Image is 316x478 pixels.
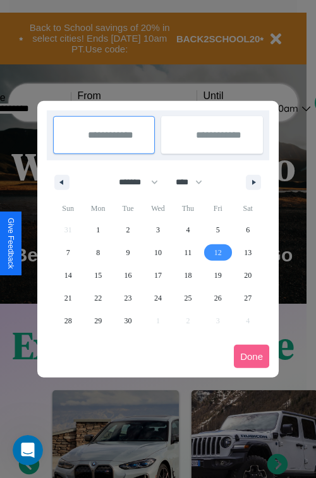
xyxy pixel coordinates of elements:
[64,264,72,287] span: 14
[113,198,143,218] span: Tue
[143,241,173,264] button: 10
[233,198,263,218] span: Sat
[83,264,112,287] button: 15
[64,287,72,309] span: 21
[113,309,143,332] button: 30
[96,241,100,264] span: 8
[154,287,162,309] span: 24
[156,218,160,241] span: 3
[125,264,132,287] span: 16
[203,287,233,309] button: 26
[214,241,222,264] span: 12
[143,287,173,309] button: 24
[234,345,269,368] button: Done
[126,241,130,264] span: 9
[203,218,233,241] button: 5
[126,218,130,241] span: 2
[53,264,83,287] button: 14
[53,198,83,218] span: Sun
[203,241,233,264] button: 12
[244,287,252,309] span: 27
[214,287,222,309] span: 26
[64,309,72,332] span: 28
[83,218,112,241] button: 1
[233,241,263,264] button: 13
[173,287,203,309] button: 25
[246,218,250,241] span: 6
[113,287,143,309] button: 23
[83,287,112,309] button: 22
[233,218,263,241] button: 6
[173,241,203,264] button: 11
[203,198,233,218] span: Fri
[83,241,112,264] button: 8
[154,264,162,287] span: 17
[184,287,191,309] span: 25
[186,218,190,241] span: 4
[6,218,15,269] div: Give Feedback
[125,287,132,309] span: 23
[94,264,102,287] span: 15
[214,264,222,287] span: 19
[143,264,173,287] button: 17
[94,287,102,309] span: 22
[244,241,252,264] span: 13
[143,198,173,218] span: Wed
[113,241,143,264] button: 9
[143,218,173,241] button: 3
[185,241,192,264] span: 11
[233,287,263,309] button: 27
[53,309,83,332] button: 28
[13,435,43,465] iframe: Intercom live chat
[244,264,252,287] span: 20
[113,264,143,287] button: 16
[233,264,263,287] button: 20
[66,241,70,264] span: 7
[53,241,83,264] button: 7
[173,218,203,241] button: 4
[96,218,100,241] span: 1
[154,241,162,264] span: 10
[125,309,132,332] span: 30
[173,264,203,287] button: 18
[53,287,83,309] button: 21
[173,198,203,218] span: Thu
[83,309,112,332] button: 29
[216,218,220,241] span: 5
[203,264,233,287] button: 19
[94,309,102,332] span: 29
[83,198,112,218] span: Mon
[184,264,191,287] span: 18
[113,218,143,241] button: 2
